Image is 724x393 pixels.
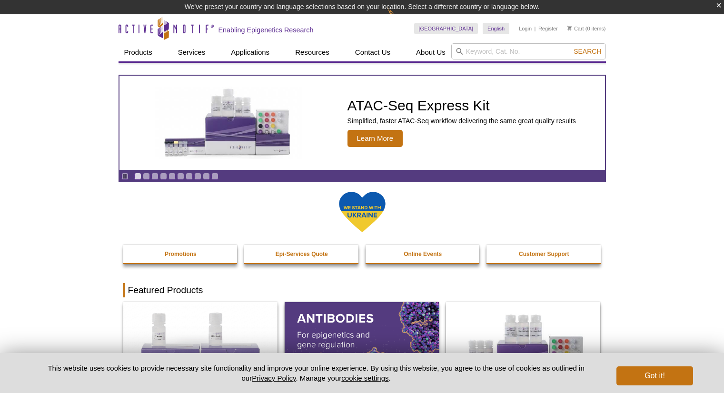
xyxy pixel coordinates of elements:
a: Services [172,43,211,61]
button: cookie settings [341,374,388,382]
a: [GEOGRAPHIC_DATA] [414,23,478,34]
input: Keyword, Cat. No. [451,43,606,59]
span: Learn More [347,130,403,147]
a: Go to slide 7 [186,173,193,180]
button: Search [571,47,604,56]
strong: Promotions [165,251,197,257]
a: Go to slide 6 [177,173,184,180]
li: (0 items) [567,23,606,34]
h2: Enabling Epigenetics Research [218,26,314,34]
a: Epi-Services Quote [244,245,359,263]
a: Cart [567,25,584,32]
a: Applications [225,43,275,61]
a: Go to slide 1 [134,173,141,180]
a: Go to slide 4 [160,173,167,180]
img: Change Here [387,7,413,29]
strong: Customer Support [519,251,569,257]
button: Got it! [616,366,693,385]
a: Go to slide 9 [203,173,210,180]
span: Search [574,48,601,55]
a: About Us [410,43,451,61]
a: Contact Us [349,43,396,61]
a: Promotions [123,245,238,263]
img: We Stand With Ukraine [338,191,386,233]
img: Your Cart [567,26,572,30]
strong: Epi-Services Quote [276,251,328,257]
a: Go to slide 3 [151,173,159,180]
li: | [535,23,536,34]
img: ATAC-Seq Express Kit [150,87,307,159]
a: Toggle autoplay [121,173,129,180]
article: ATAC-Seq Express Kit [119,76,605,170]
a: Go to slide 2 [143,173,150,180]
h2: Featured Products [123,283,601,297]
a: Register [538,25,558,32]
a: Resources [289,43,335,61]
a: Customer Support [486,245,602,263]
a: Go to slide 10 [211,173,218,180]
strong: Online Events [404,251,442,257]
p: This website uses cookies to provide necessary site functionality and improve your online experie... [31,363,601,383]
a: Privacy Policy [252,374,296,382]
a: Products [119,43,158,61]
a: Go to slide 8 [194,173,201,180]
a: Login [519,25,532,32]
a: Go to slide 5 [169,173,176,180]
p: Simplified, faster ATAC-Seq workflow delivering the same great quality results [347,117,576,125]
a: English [483,23,509,34]
a: Online Events [366,245,481,263]
h2: ATAC-Seq Express Kit [347,98,576,113]
a: ATAC-Seq Express Kit ATAC-Seq Express Kit Simplified, faster ATAC-Seq workflow delivering the sam... [119,76,605,170]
